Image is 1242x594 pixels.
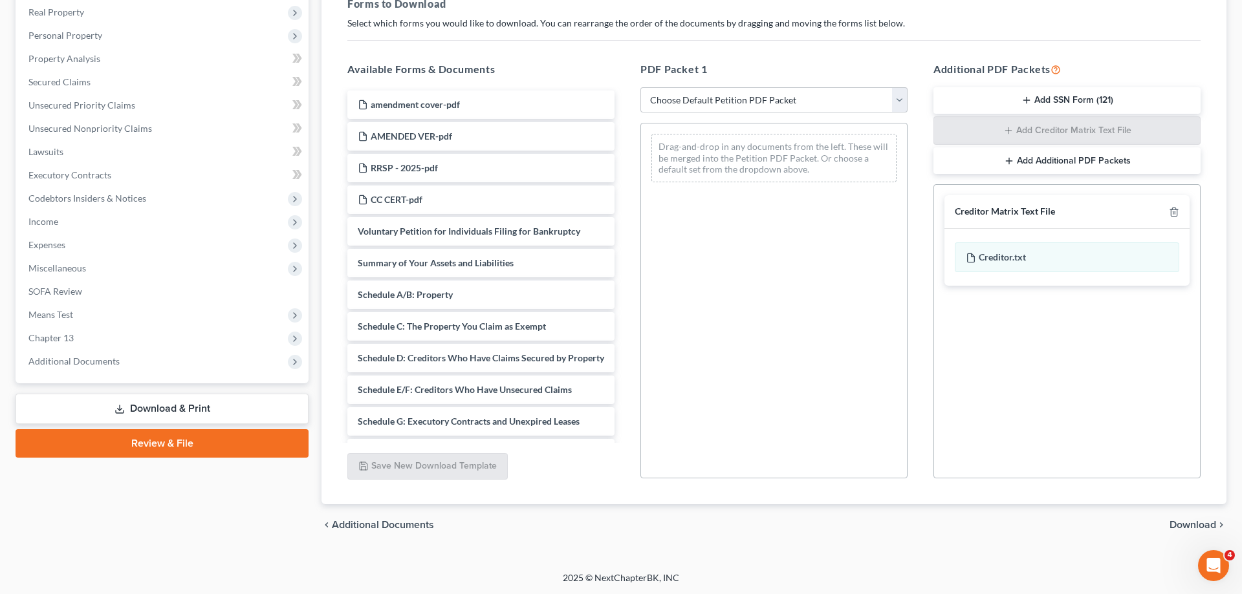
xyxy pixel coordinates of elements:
a: Secured Claims [18,70,309,94]
span: Additional Documents [28,355,120,366]
span: AMENDED VER-pdf [371,131,452,142]
span: CC CERT-pdf [371,194,422,205]
span: Voluntary Petition for Individuals Filing for Bankruptcy [358,226,580,237]
span: Real Property [28,6,84,17]
a: SOFA Review [18,280,309,303]
div: Creditor.txt [955,242,1179,272]
button: Save New Download Template [347,453,508,480]
button: Add Creditor Matrix Text File [933,116,1201,145]
span: Summary of Your Assets and Liabilities [358,257,514,268]
h5: Additional PDF Packets [933,61,1201,77]
span: Chapter 13 [28,332,74,343]
a: Download & Print [16,394,309,424]
span: RRSP - 2025-pdf [371,162,438,173]
span: SOFA Review [28,286,82,297]
div: Drag-and-drop in any documents from the left. These will be merged into the Petition PDF Packet. ... [651,134,897,182]
button: Add Additional PDF Packets [933,147,1201,175]
h5: Available Forms & Documents [347,61,615,77]
span: Schedule C: The Property You Claim as Exempt [358,321,546,332]
div: Creditor Matrix Text File [955,206,1055,218]
span: Schedule A/B: Property [358,289,453,300]
a: Lawsuits [18,140,309,164]
h5: PDF Packet 1 [640,61,908,77]
button: Download chevron_right [1170,520,1226,530]
i: chevron_right [1216,520,1226,530]
span: Codebtors Insiders & Notices [28,193,146,204]
span: Schedule G: Executory Contracts and Unexpired Leases [358,416,580,427]
span: Income [28,216,58,227]
span: Schedule D: Creditors Who Have Claims Secured by Property [358,352,604,363]
a: Property Analysis [18,47,309,70]
span: 4 [1225,550,1235,560]
span: Executory Contracts [28,169,111,180]
button: Add SSN Form (121) [933,87,1201,114]
i: chevron_left [321,520,332,530]
span: Unsecured Priority Claims [28,100,135,111]
span: Download [1170,520,1216,530]
p: Select which forms you would like to download. You can rearrange the order of the documents by dr... [347,17,1201,30]
span: Lawsuits [28,146,63,157]
span: Personal Property [28,30,102,41]
span: Means Test [28,309,73,320]
iframe: Intercom live chat [1198,550,1229,581]
span: amendment cover-pdf [371,99,460,110]
span: Expenses [28,239,65,250]
span: Additional Documents [332,520,434,530]
a: Unsecured Nonpriority Claims [18,117,309,140]
span: Secured Claims [28,76,91,87]
span: Miscellaneous [28,262,86,273]
a: chevron_left Additional Documents [321,520,434,530]
a: Executory Contracts [18,164,309,187]
a: Unsecured Priority Claims [18,94,309,117]
a: Review & File [16,429,309,458]
span: Schedule E/F: Creditors Who Have Unsecured Claims [358,384,572,395]
span: Unsecured Nonpriority Claims [28,123,152,134]
span: Property Analysis [28,53,100,64]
